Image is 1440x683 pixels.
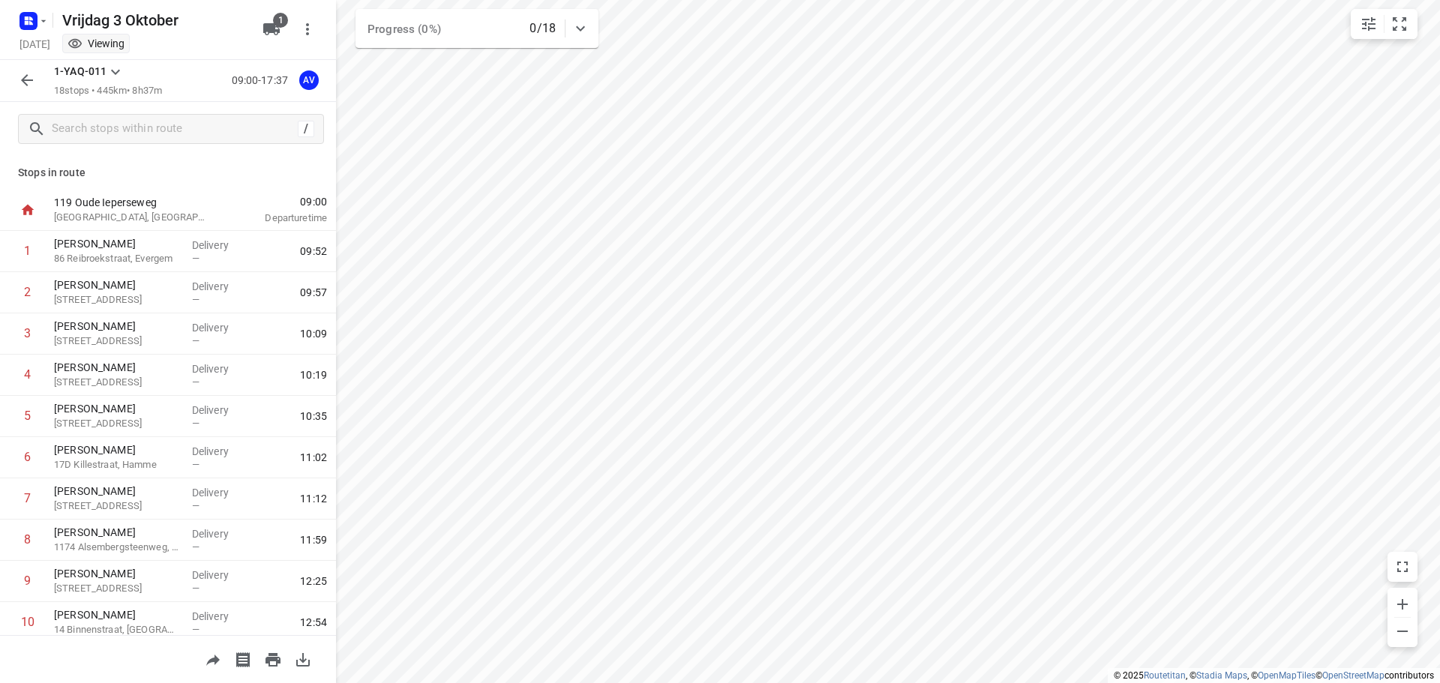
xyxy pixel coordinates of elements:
span: 12:54 [300,615,327,630]
div: 2 [24,285,31,299]
p: Delivery [192,609,247,624]
p: [PERSON_NAME] [54,525,180,540]
p: 119 Oude Ieperseweg [54,195,210,210]
span: — [192,500,199,511]
div: 5 [24,409,31,423]
div: 6 [24,450,31,464]
span: 09:00 [228,194,327,209]
p: 09:00-17:37 [232,73,294,88]
span: 11:02 [300,450,327,465]
button: 1 [256,14,286,44]
a: OpenStreetMap [1322,670,1384,681]
p: [PERSON_NAME] [54,319,180,334]
span: 10:19 [300,367,327,382]
p: Delivery [192,526,247,541]
p: [PERSON_NAME] [54,360,180,375]
p: [STREET_ADDRESS] [54,375,180,390]
p: 86 Reibroekstraat, Evergem [54,251,180,266]
div: 4 [24,367,31,382]
p: Delivery [192,568,247,583]
button: Fit zoom [1384,9,1414,39]
span: 1 [273,13,288,28]
p: [PERSON_NAME] [54,607,180,622]
a: OpenMapTiles [1258,670,1315,681]
p: [PERSON_NAME] [54,442,180,457]
div: 7 [24,491,31,505]
span: 11:59 [300,532,327,547]
p: [PERSON_NAME] [54,277,180,292]
p: [STREET_ADDRESS] [54,292,180,307]
button: Map settings [1354,9,1384,39]
p: Delivery [192,403,247,418]
p: [STREET_ADDRESS] [54,334,180,349]
a: Routetitan [1144,670,1186,681]
p: Departure time [228,211,327,226]
button: More [292,14,322,44]
p: [PERSON_NAME] [54,401,180,416]
a: Stadia Maps [1196,670,1247,681]
p: 1174 Alsembergsteenweg, Beersel [54,540,180,555]
span: Share route [198,652,228,666]
div: 1 [24,244,31,258]
p: Delivery [192,361,247,376]
span: — [192,459,199,470]
span: 09:57 [300,285,327,300]
span: Assigned to Axel Verzele [294,73,324,87]
span: — [192,418,199,429]
span: Print route [258,652,288,666]
p: [PERSON_NAME] [54,236,180,251]
p: Delivery [192,279,247,294]
div: 9 [24,574,31,588]
p: 14 Binnenstraat, [GEOGRAPHIC_DATA] [54,622,180,637]
span: — [192,335,199,346]
p: [STREET_ADDRESS] [54,416,180,431]
span: Print shipping labels [228,652,258,666]
p: [PERSON_NAME] [54,566,180,581]
p: Stops in route [18,165,318,181]
div: 10 [21,615,34,629]
p: 0/18 [529,19,556,37]
p: Delivery [192,238,247,253]
p: 17D Killestraat, Hamme [54,457,180,472]
span: — [192,253,199,264]
p: [PERSON_NAME] [54,484,180,499]
span: Download route [288,652,318,666]
span: — [192,541,199,553]
p: 65 Rue des Commerçants, Bruxelles [54,581,180,596]
span: 09:52 [300,244,327,259]
span: Progress (0%) [367,22,441,36]
div: 3 [24,326,31,340]
p: Delivery [192,444,247,459]
p: Delivery [192,485,247,500]
span: 10:09 [300,326,327,341]
li: © 2025 , © , © © contributors [1114,670,1434,681]
span: — [192,376,199,388]
div: 8 [24,532,31,547]
p: 18 stops • 445km • 8h37m [54,84,162,98]
div: small contained button group [1351,9,1417,39]
span: — [192,583,199,594]
div: You are currently in view mode. To make any changes, go to edit project. [67,36,124,51]
p: Delivery [192,320,247,335]
div: Progress (0%)0/18 [355,9,598,48]
p: 1-YAQ-011 [54,64,106,79]
input: Search stops within route [52,118,298,141]
span: — [192,624,199,635]
span: 10:35 [300,409,327,424]
span: 12:25 [300,574,327,589]
span: 11:12 [300,491,327,506]
span: — [192,294,199,305]
p: [GEOGRAPHIC_DATA], [GEOGRAPHIC_DATA] [54,210,210,225]
p: [STREET_ADDRESS] [54,499,180,514]
div: / [298,121,314,137]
